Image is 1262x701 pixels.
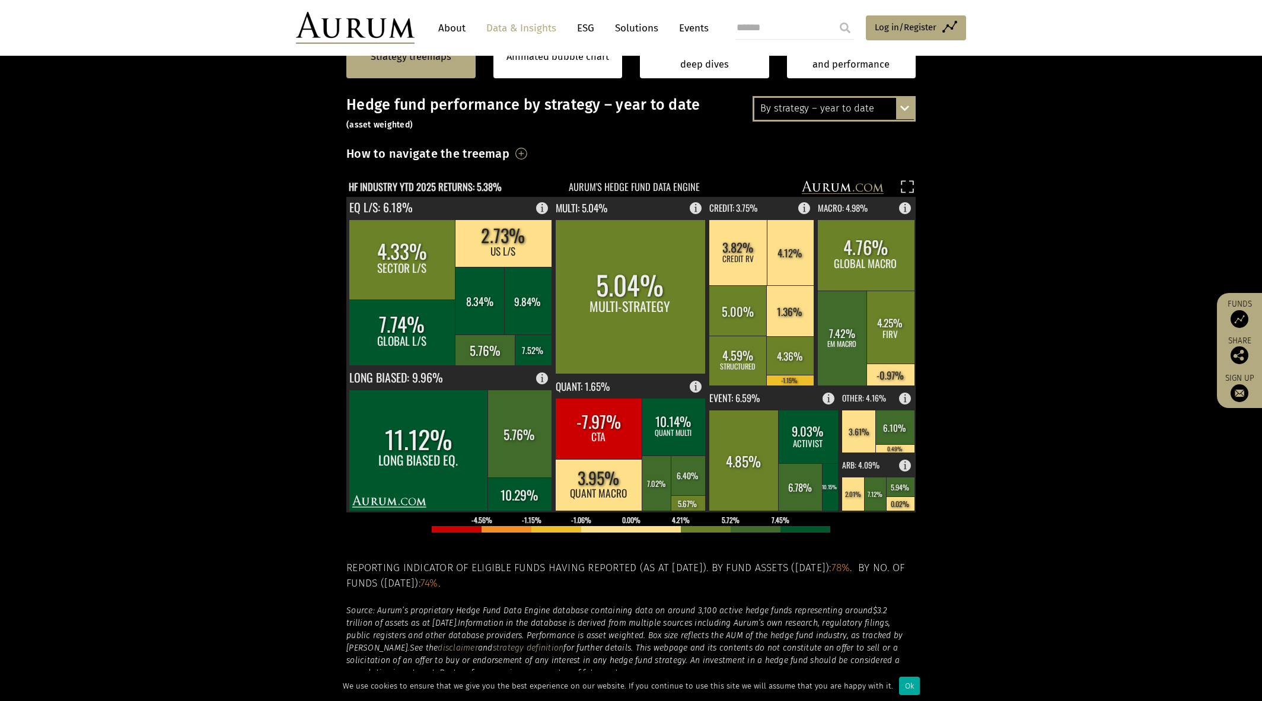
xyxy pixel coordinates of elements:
em: $3.2 trillion of assets as at [DATE] [346,606,888,628]
a: Industry & strategy deep dives [640,35,769,78]
div: By strategy – year to date [754,98,914,119]
img: Aurum [296,12,415,44]
img: Sign up to our newsletter [1231,384,1248,402]
small: (asset weighted) [346,120,413,130]
a: Sign up [1223,373,1256,402]
em: and [478,643,493,653]
img: Share this post [1231,346,1248,364]
a: ESG [571,17,600,39]
em: for further details. This webpage and its contents do not constitute an offer to sell or a solici... [346,643,900,678]
div: Share [1223,337,1256,364]
a: Strategy treemaps [371,49,451,65]
em: . [456,618,458,628]
h5: Reporting indicator of eligible funds having reported (as at [DATE]). By fund assets ([DATE]): . ... [346,560,916,592]
a: Strategy data packs and performance [787,35,916,78]
a: Animated bubble chart [506,49,609,65]
span: 78% [831,562,850,574]
div: Ok [899,677,920,695]
a: strategy definition [493,643,564,653]
em: Information in the database is derived from multiple sources including Aurum’s own research, regu... [346,618,903,653]
a: About [432,17,471,39]
a: disclaimer [438,643,478,653]
img: Access Funds [1231,310,1248,328]
span: Log in/Register [875,20,936,34]
input: Submit [833,16,857,40]
a: Data & Insights [480,17,562,39]
span: 74% [420,577,438,590]
em: Source: Aurum’s proprietary Hedge Fund Data Engine database containing data on around 3,100 activ... [346,606,873,616]
h3: Hedge fund performance by strategy – year to date [346,96,916,132]
a: Solutions [609,17,664,39]
a: Funds [1223,299,1256,328]
em: See the [410,643,438,653]
a: Events [673,17,709,39]
h3: How to navigate the treemap [346,144,509,164]
a: Log in/Register [866,15,966,40]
